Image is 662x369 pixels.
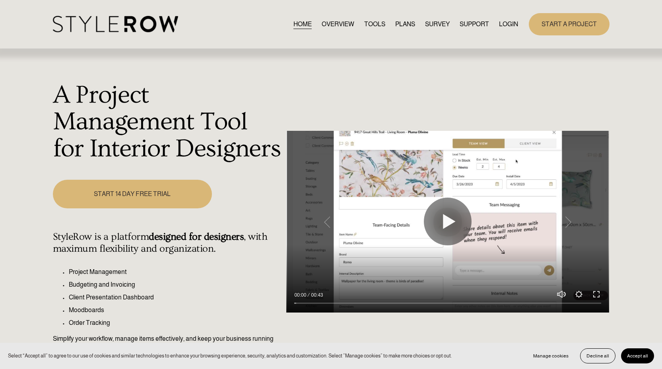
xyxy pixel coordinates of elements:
p: Order Tracking [69,318,282,328]
input: Seek [294,300,601,306]
img: StyleRow [53,16,178,32]
strong: designed for designers [149,231,244,243]
h1: A Project Management Tool for Interior Designers [53,82,282,163]
a: SURVEY [425,19,450,29]
button: Accept all [621,348,654,363]
a: OVERVIEW [322,19,354,29]
button: Manage cookies [527,348,575,363]
span: SUPPORT [460,19,489,29]
a: folder dropdown [460,19,489,29]
a: START 14 DAY FREE TRIAL [53,180,212,208]
a: TOOLS [364,19,385,29]
a: START A PROJECT [529,13,610,35]
span: Accept all [627,353,648,359]
p: Project Management [69,267,282,277]
p: Simplify your workflow, manage items effectively, and keep your business running seamlessly. [53,334,282,353]
p: Moodboards [69,305,282,315]
p: Select “Accept all” to agree to our use of cookies and similar technologies to enhance your brows... [8,352,452,359]
button: Decline all [580,348,615,363]
a: LOGIN [499,19,518,29]
a: HOME [293,19,312,29]
button: Play [424,198,472,245]
div: Duration [308,291,325,299]
span: Manage cookies [533,353,569,359]
span: Decline all [586,353,609,359]
p: Budgeting and Invoicing [69,280,282,289]
div: Current time [294,291,308,299]
p: Client Presentation Dashboard [69,293,282,302]
h4: StyleRow is a platform , with maximum flexibility and organization. [53,231,282,255]
a: PLANS [395,19,415,29]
